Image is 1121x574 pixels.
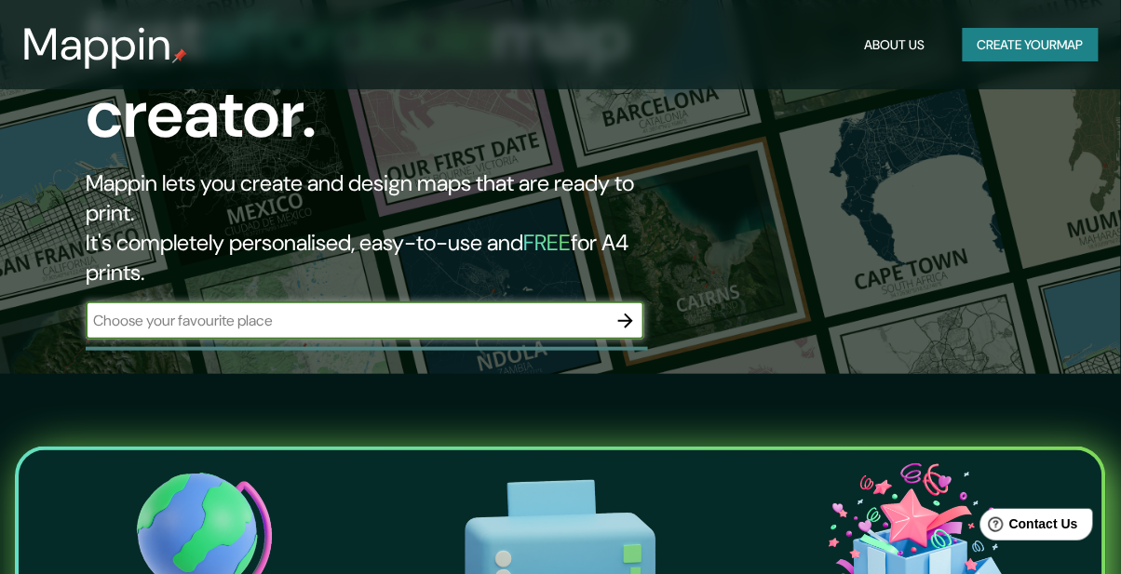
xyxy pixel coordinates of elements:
[86,168,646,287] h2: Mappin lets you create and design maps that are ready to print. It's completely personalised, eas...
[963,28,1099,62] button: Create yourmap
[858,28,933,62] button: About Us
[86,310,607,331] input: Choose your favourite place
[172,48,187,63] img: mappin-pin
[22,19,172,71] h3: Mappin
[955,501,1101,554] iframe: Help widget launcher
[523,228,571,257] h5: FREE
